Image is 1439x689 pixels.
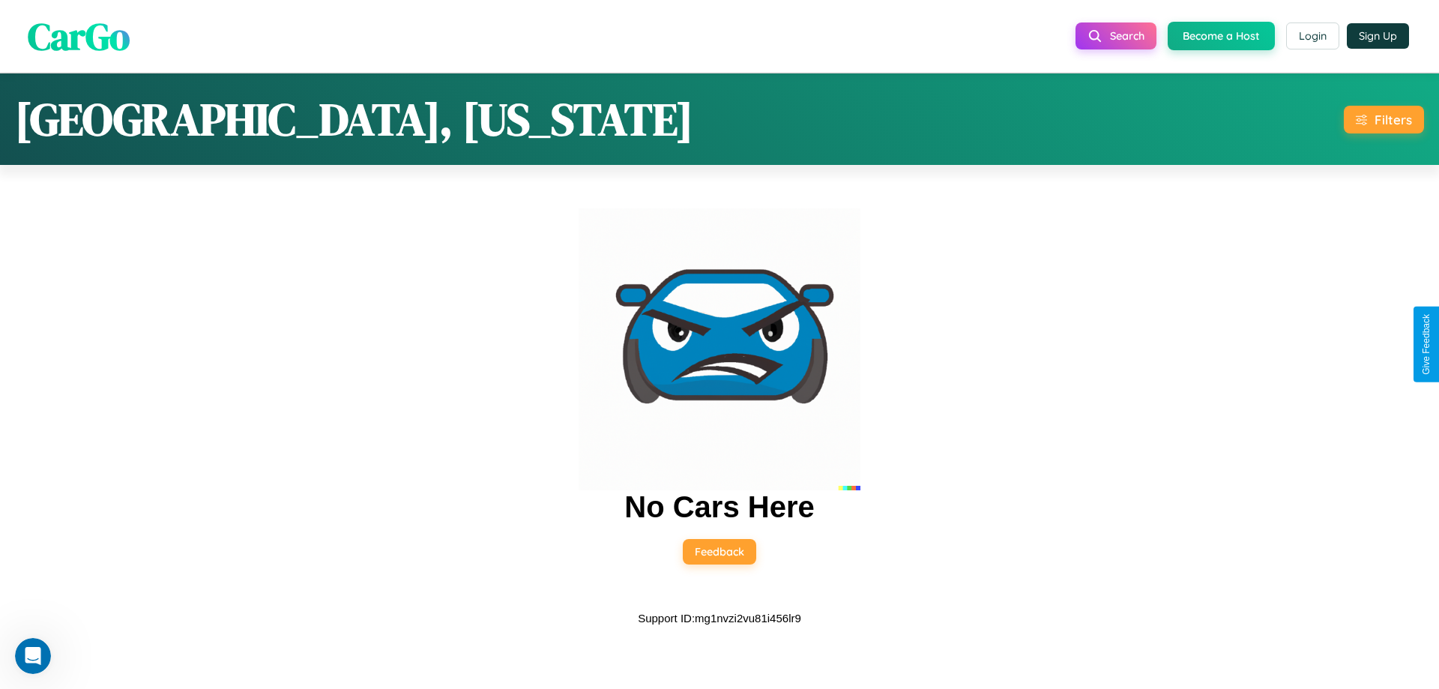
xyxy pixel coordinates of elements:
p: Support ID: mg1nvzi2vu81i456lr9 [638,608,801,628]
button: Sign Up [1347,23,1409,49]
button: Login [1286,22,1339,49]
span: CarGo [28,10,130,61]
img: car [579,208,860,490]
div: Filters [1375,112,1412,127]
iframe: Intercom live chat [15,638,51,674]
button: Filters [1344,106,1424,133]
div: Give Feedback [1421,314,1432,375]
button: Become a Host [1168,22,1275,50]
h1: [GEOGRAPHIC_DATA], [US_STATE] [15,88,693,150]
span: Search [1110,29,1144,43]
button: Search [1076,22,1156,49]
h2: No Cars Here [624,490,814,524]
button: Feedback [683,539,756,565]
